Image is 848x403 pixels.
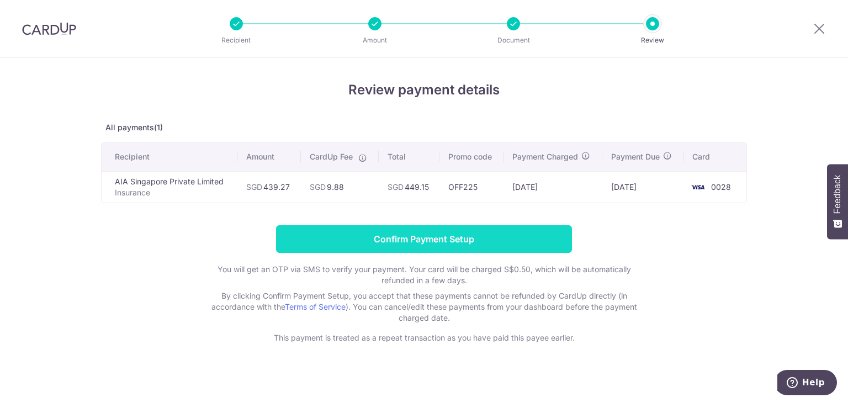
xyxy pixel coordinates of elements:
[115,187,229,198] p: Insurance
[334,35,416,46] p: Amount
[827,164,848,239] button: Feedback - Show survey
[102,142,237,171] th: Recipient
[379,142,440,171] th: Total
[102,171,237,203] td: AIA Singapore Private Limited
[101,80,747,100] h4: Review payment details
[439,171,503,203] td: OFF225
[504,171,602,203] td: [DATE]
[203,264,645,286] p: You will get an OTP via SMS to verify your payment. Your card will be charged S$0.50, which will ...
[101,122,747,133] p: All payments(1)
[687,181,709,194] img: <span class="translation_missing" title="translation missing: en.account_steps.new_confirm_form.b...
[439,142,503,171] th: Promo code
[22,22,76,35] img: CardUp
[237,142,301,171] th: Amount
[285,302,346,311] a: Terms of Service
[473,35,554,46] p: Document
[833,175,842,214] span: Feedback
[276,225,572,253] input: Confirm Payment Setup
[388,182,404,192] span: SGD
[612,35,693,46] p: Review
[602,171,683,203] td: [DATE]
[301,171,379,203] td: 9.88
[310,151,353,162] span: CardUp Fee
[195,35,277,46] p: Recipient
[203,332,645,343] p: This payment is treated as a repeat transaction as you have paid this payee earlier.
[310,182,326,192] span: SGD
[246,182,262,192] span: SGD
[711,182,731,192] span: 0028
[777,370,837,397] iframe: Opens a widget where you can find more information
[237,171,301,203] td: 439.27
[203,290,645,324] p: By clicking Confirm Payment Setup, you accept that these payments cannot be refunded by CardUp di...
[611,151,660,162] span: Payment Due
[512,151,578,162] span: Payment Charged
[683,142,746,171] th: Card
[379,171,440,203] td: 449.15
